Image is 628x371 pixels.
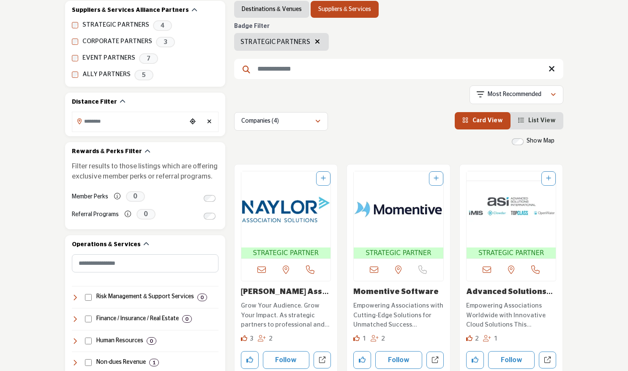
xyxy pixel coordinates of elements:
[321,176,326,181] a: Add To List
[72,190,108,204] label: Member Perks
[85,338,92,344] input: Select Human Resources checkbox
[258,334,273,344] div: Followers
[546,176,551,181] a: Add To List
[241,299,331,330] a: Grow Your Audience. Grow Your Impact. As strategic partners to professional and trade association...
[527,137,554,146] label: Show Map
[126,191,145,202] span: 0
[353,335,360,341] i: Like
[375,351,422,369] button: Follow
[96,315,179,323] h4: Finance / Insurance / Real Estate: Financial management, accounting, insurance, banking, payroll,...
[72,98,117,107] h2: Distance Filter
[528,118,556,124] span: List View
[470,85,563,104] button: Most Recommended
[204,195,216,202] input: Switch to Member Perks
[153,360,156,366] b: 1
[72,6,189,15] h2: Suppliers & Services Alliance Partners
[197,294,207,301] div: 0 Results For Risk Management & Support Services
[511,112,563,129] li: List View
[241,288,329,305] a: [PERSON_NAME] Association S...
[96,358,146,367] h4: Non-dues Revenue: Programs like affinity partnerships, sponsorships, and other revenue-generating...
[353,299,444,330] a: Empowering Associations with Cutting-Edge Solutions for Unmatched Success Specializing in empower...
[241,171,331,247] img: Naylor Association Solutions
[137,209,156,220] span: 0
[467,171,556,247] img: Advanced Solutions International, ASI
[201,294,204,300] b: 0
[72,207,119,222] label: Referral Programs
[85,316,92,322] input: Select Finance / Insurance / Real Estate checkbox
[204,213,216,220] input: Switch to Referral Programs
[472,118,503,124] span: Card View
[318,5,371,14] a: Suppliers & Services
[353,288,444,297] h3: Momentive Software
[186,113,199,131] div: Choose your current location
[353,301,444,330] p: Empowering Associations with Cutting-Edge Solutions for Unmatched Success Specializing in empower...
[82,20,149,30] label: STRATEGIC PARTNERS
[241,288,331,297] h3: Naylor Association Solutions
[363,335,366,342] span: 1
[156,37,175,47] span: 3
[203,113,216,131] div: Clear search location
[149,359,159,366] div: 1 Results For Non-dues Revenue
[242,5,302,14] a: Destinations & Venues
[250,335,254,342] span: 3
[518,118,556,124] a: View List
[455,112,511,129] li: Card View
[488,351,535,369] button: Follow
[234,23,329,30] h6: Badge Filter
[96,293,194,301] h4: Risk Management & Support Services: Services for cancellation insurance and transportation soluti...
[85,294,92,301] input: Select Risk Management & Support Services checkbox
[139,53,158,64] span: 7
[466,288,557,297] h3: Advanced Solutions International, ASI
[263,351,310,369] button: Follow
[314,352,331,369] a: Open naylor-association-solutions in new tab
[96,337,143,345] h4: Human Resources: Services and solutions for employee management, benefits, recruiting, compliance...
[466,299,557,330] a: Empowering Associations Worldwide with Innovative Cloud Solutions This organization is a global l...
[241,351,259,369] button: Like company
[82,37,152,47] label: CORPORATE PARTNERS
[371,334,385,344] div: Followers
[539,352,556,369] a: Open advanced-solutions-international in new tab
[355,248,442,258] span: STRATEGIC PARTNER
[182,315,192,323] div: 0 Results For Finance / Insurance / Real Estate
[381,335,385,342] span: 2
[475,335,479,342] span: 2
[434,176,439,181] a: Add To List
[488,91,541,99] p: Most Recommended
[241,335,247,341] i: Likes
[426,352,444,369] a: Open momentive-software in new tab
[483,334,498,344] div: Followers
[147,337,156,345] div: 0 Results For Human Resources
[353,351,371,369] button: Like company
[82,70,131,80] label: ALLY PARTNERS
[466,351,484,369] button: Like company
[72,55,78,61] input: EVENT PARTNERS checkbox
[234,59,563,79] input: Search Keyword
[269,335,273,342] span: 2
[72,38,78,45] input: CORPORATE PARTNERS checkbox
[72,113,186,129] input: Search Location
[494,335,498,342] span: 1
[466,335,472,341] i: Likes
[72,148,142,156] h2: Rewards & Perks Filter
[134,70,153,80] span: 5
[354,171,443,259] a: Open Listing in new tab
[72,241,141,249] h2: Operations & Services
[241,171,331,259] a: Open Listing in new tab
[466,301,557,330] p: Empowering Associations Worldwide with Innovative Cloud Solutions This organization is a global l...
[353,288,439,296] a: Momentive Software
[466,288,553,305] a: Advanced Solutions I...
[72,22,78,28] input: STRATEGIC PARTNERS checkbox
[354,171,443,247] img: Momentive Software
[186,316,188,322] b: 0
[82,53,135,63] label: EVENT PARTNERS
[240,37,310,47] span: STRATEGIC PARTNERS
[72,161,218,181] p: Filter results to those listings which are offering exclusive member perks or referral programs.
[467,171,556,259] a: Open Listing in new tab
[234,112,328,131] button: Companies (4)
[72,71,78,78] input: ALLY PARTNERS checkbox
[241,117,279,126] p: Companies (4)
[153,20,172,31] span: 4
[468,248,554,258] span: STRATEGIC PARTNER
[241,301,331,330] p: Grow Your Audience. Grow Your Impact. As strategic partners to professional and trade association...
[72,254,218,272] input: Search Category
